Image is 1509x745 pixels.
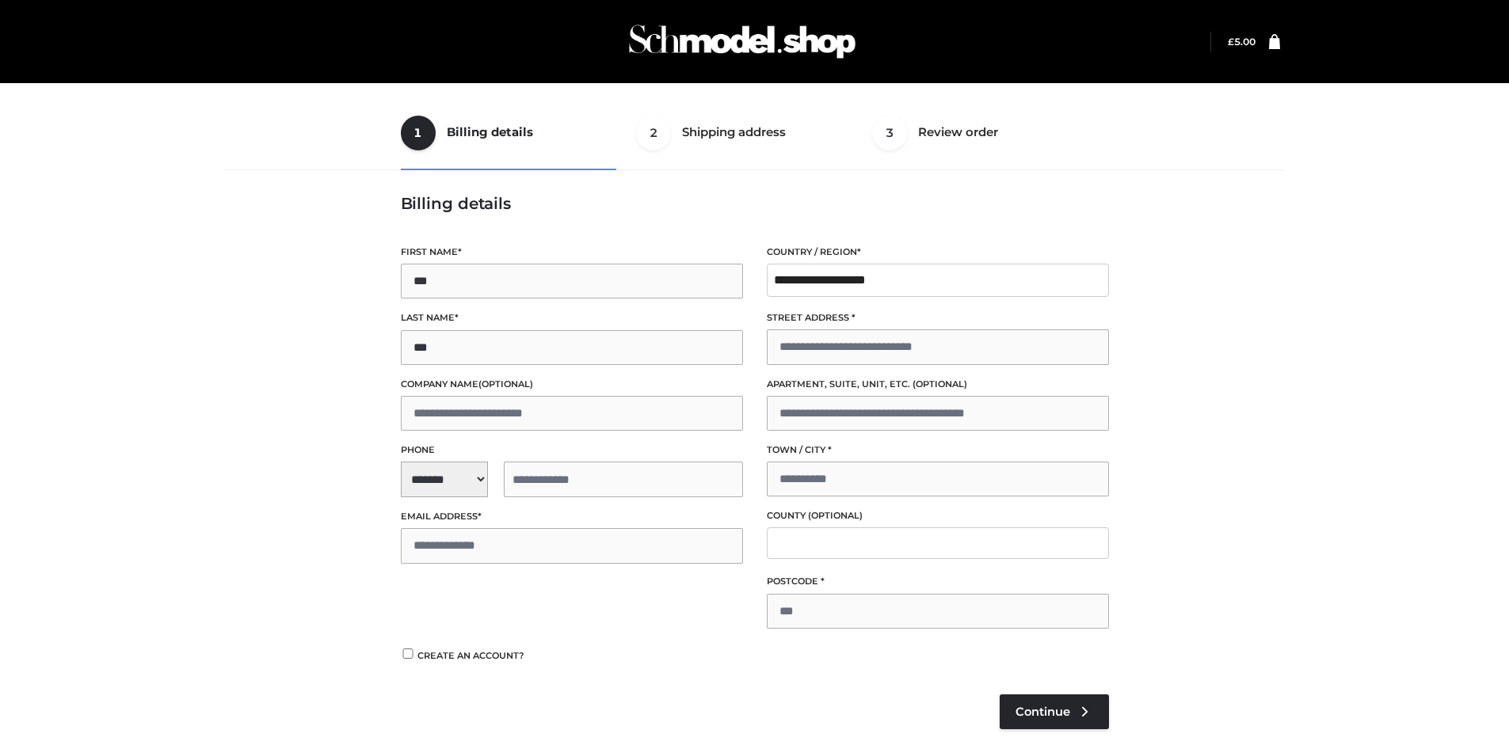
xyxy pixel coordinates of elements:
[767,574,1109,589] label: Postcode
[1000,694,1109,729] a: Continue
[1016,705,1070,719] span: Continue
[767,310,1109,325] label: Street address
[767,377,1109,392] label: Apartment, suite, unit, etc.
[808,510,863,521] span: (optional)
[401,310,743,325] label: Last name
[401,377,743,392] label: Company name
[401,194,1109,213] h3: Billing details
[478,378,533,390] span: (optional)
[1228,36,1256,48] a: £5.00
[1228,36,1256,48] bdi: 5.00
[767,508,1109,523] label: County
[767,245,1109,260] label: Country / Region
[623,10,861,73] img: Schmodel Admin 964
[401,648,415,659] input: Create an account?
[417,650,524,661] span: Create an account?
[401,245,743,260] label: First name
[1228,36,1234,48] span: £
[401,509,743,524] label: Email address
[913,378,967,390] span: (optional)
[767,443,1109,458] label: Town / City
[401,443,743,458] label: Phone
